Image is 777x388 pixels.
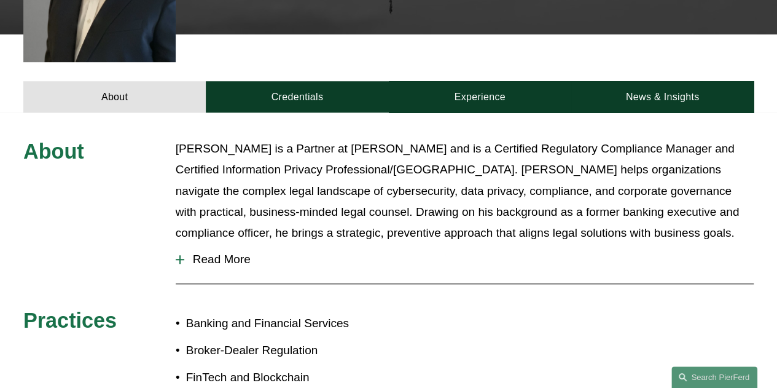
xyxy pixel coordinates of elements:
a: News & Insights [571,81,754,113]
span: Read More [184,253,754,266]
p: [PERSON_NAME] is a Partner at [PERSON_NAME] and is a Certified Regulatory Compliance Manager and ... [176,138,754,243]
span: Practices [23,309,117,332]
a: Search this site [671,366,757,388]
a: Credentials [206,81,388,113]
a: About [23,81,206,113]
a: Experience [389,81,571,113]
p: Banking and Financial Services [186,313,389,334]
span: About [23,140,84,163]
button: Read More [176,243,754,275]
p: FinTech and Blockchain [186,367,389,388]
p: Broker-Dealer Regulation [186,340,389,361]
